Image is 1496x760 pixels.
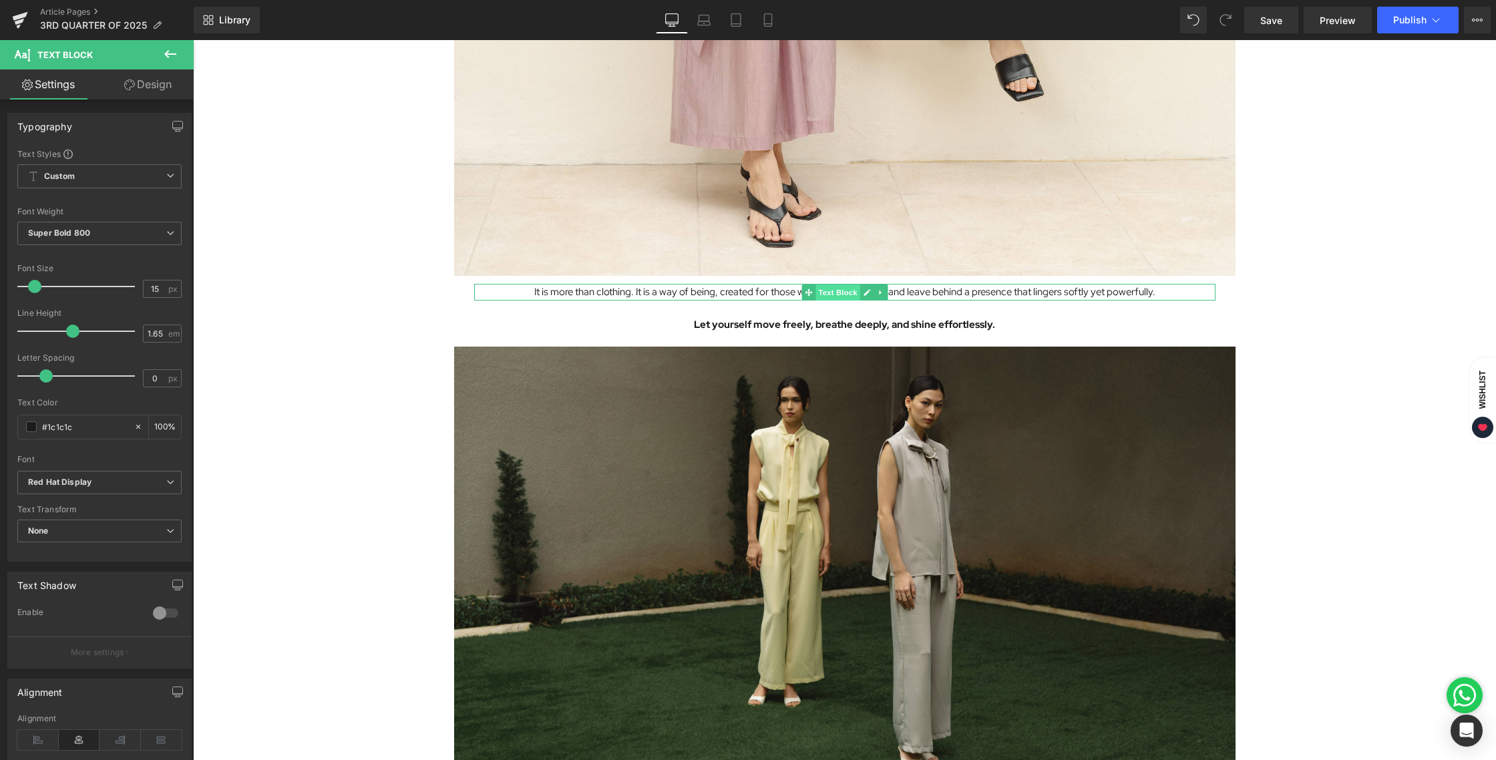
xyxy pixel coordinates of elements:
[17,607,140,621] div: Enable
[17,114,72,132] div: Typography
[17,148,182,159] div: Text Styles
[168,374,180,383] span: px
[656,7,688,33] a: Desktop
[100,69,196,100] a: Design
[17,505,182,514] div: Text Transform
[17,455,182,464] div: Font
[219,14,250,26] span: Library
[168,329,180,338] span: em
[8,636,191,668] button: More settings
[42,419,128,434] input: Color
[37,49,93,60] span: Text Block
[17,572,76,591] div: Text Shadow
[17,714,182,723] div: Alignment
[720,7,752,33] a: Tablet
[168,284,180,293] span: px
[28,477,91,488] i: Red Hat Display
[40,7,194,17] a: Article Pages
[28,526,49,536] b: None
[71,646,124,658] p: More settings
[17,398,182,407] div: Text Color
[1320,13,1356,27] span: Preview
[681,244,695,260] a: Expand / Collapse
[1180,7,1207,33] button: Undo
[1304,7,1372,33] a: Preview
[17,679,63,698] div: Alignment
[149,415,181,439] div: %
[688,7,720,33] a: Laptop
[281,276,1022,293] p: Let yourself move freely, breathe deeply, and shine effortlessly.
[44,171,75,182] b: Custom
[1377,7,1459,33] button: Publish
[752,7,784,33] a: Mobile
[1260,13,1282,27] span: Save
[1212,7,1239,33] button: Redo
[17,309,182,318] div: Line Height
[1464,7,1491,33] button: More
[1451,715,1483,747] div: Open Intercom Messenger
[28,228,90,238] b: Super Bold 800
[17,207,182,216] div: Font Weight
[194,7,260,33] a: New Library
[17,353,182,363] div: Letter Spacing
[622,244,667,260] span: Text Block
[17,264,182,273] div: Font Size
[40,20,147,31] span: 3RD QUARTER OF 2025
[1393,15,1427,25] span: Publish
